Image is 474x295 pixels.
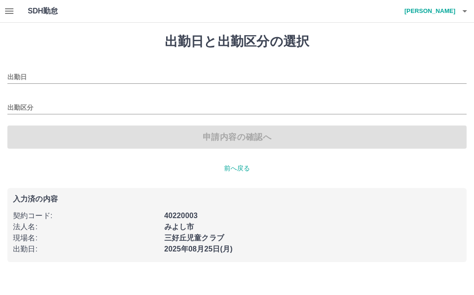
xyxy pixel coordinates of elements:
[13,210,159,221] p: 契約コード :
[164,212,198,220] b: 40220003
[164,223,194,231] b: みよし市
[13,244,159,255] p: 出勤日 :
[7,163,467,173] p: 前へ戻る
[13,232,159,244] p: 現場名 :
[13,221,159,232] p: 法人名 :
[13,195,461,203] p: 入力済の内容
[164,245,233,253] b: 2025年08月25日(月)
[164,234,224,242] b: 三好丘児童クラブ
[7,34,467,50] h1: 出勤日と出勤区分の選択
